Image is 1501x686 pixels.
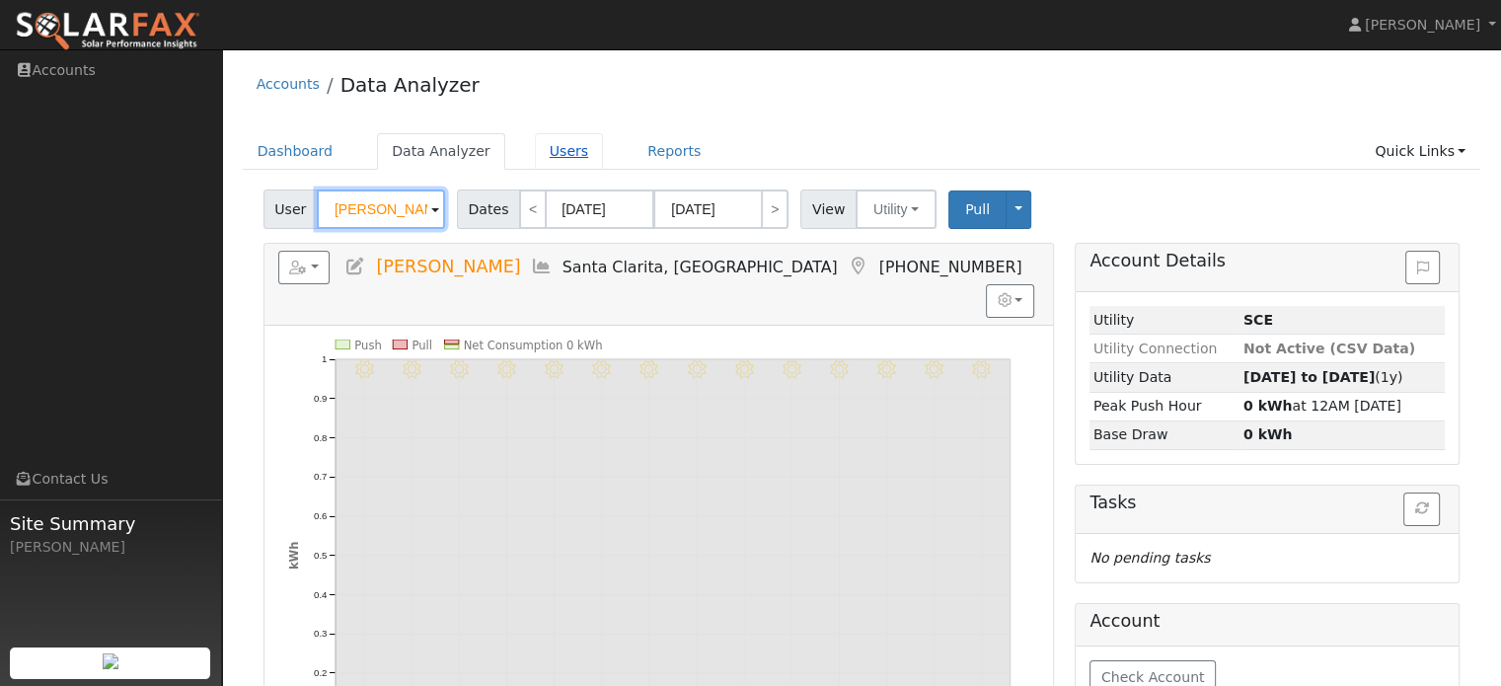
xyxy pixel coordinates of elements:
[1089,611,1445,632] h5: Account
[519,190,547,229] a: <
[531,257,553,276] a: Multi-Series Graph
[1243,369,1375,385] strong: [DATE] to [DATE]
[322,353,327,364] text: 1
[354,338,382,351] text: Push
[1403,493,1440,526] button: Refresh
[848,257,869,276] a: Map
[563,258,838,276] span: Santa Clarita, [GEOGRAPHIC_DATA]
[344,257,366,276] a: Edit User (18482)
[340,73,480,97] a: Data Analyzer
[103,653,118,669] img: retrieve
[535,133,604,170] a: Users
[257,76,320,92] a: Accounts
[1243,398,1293,414] strong: 0 kWh
[286,541,300,570] text: kWh
[314,667,327,678] text: 0.2
[1089,306,1239,335] td: Utility
[377,133,505,170] a: Data Analyzer
[1243,312,1273,328] strong: ID: null, authorized: 08/07/25
[1405,251,1440,284] button: Issue History
[314,510,327,521] text: 0.6
[457,190,520,229] span: Dates
[314,589,328,600] text: 0.4
[948,191,1007,229] button: Pull
[1089,493,1445,513] h5: Tasks
[1243,369,1403,385] span: (1y)
[761,190,788,229] a: >
[10,537,211,558] div: [PERSON_NAME]
[314,432,327,443] text: 0.8
[314,550,327,561] text: 0.5
[314,393,327,404] text: 0.9
[800,190,857,229] span: View
[376,257,520,276] span: [PERSON_NAME]
[314,628,327,639] text: 0.3
[856,190,937,229] button: Utility
[1365,17,1480,33] span: [PERSON_NAME]
[1089,392,1239,420] td: Peak Push Hour
[1243,426,1293,442] strong: 0 kWh
[10,510,211,537] span: Site Summary
[243,133,348,170] a: Dashboard
[1089,251,1445,271] h5: Account Details
[314,471,327,482] text: 0.7
[633,133,715,170] a: Reports
[1089,420,1239,449] td: Base Draw
[879,258,1022,276] span: [PHONE_NUMBER]
[263,190,318,229] span: User
[1093,341,1218,356] span: Utility Connection
[1243,341,1415,356] span: Not Active (CSV Data)
[1239,392,1445,420] td: at 12AM [DATE]
[965,201,990,217] span: Pull
[1089,550,1210,566] i: No pending tasks
[317,190,445,229] input: Select a User
[1089,363,1239,392] td: Utility Data
[15,11,200,52] img: SolarFax
[412,338,432,351] text: Pull
[1101,669,1205,685] span: Check Account
[463,338,602,351] text: Net Consumption 0 kWh
[1360,133,1480,170] a: Quick Links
